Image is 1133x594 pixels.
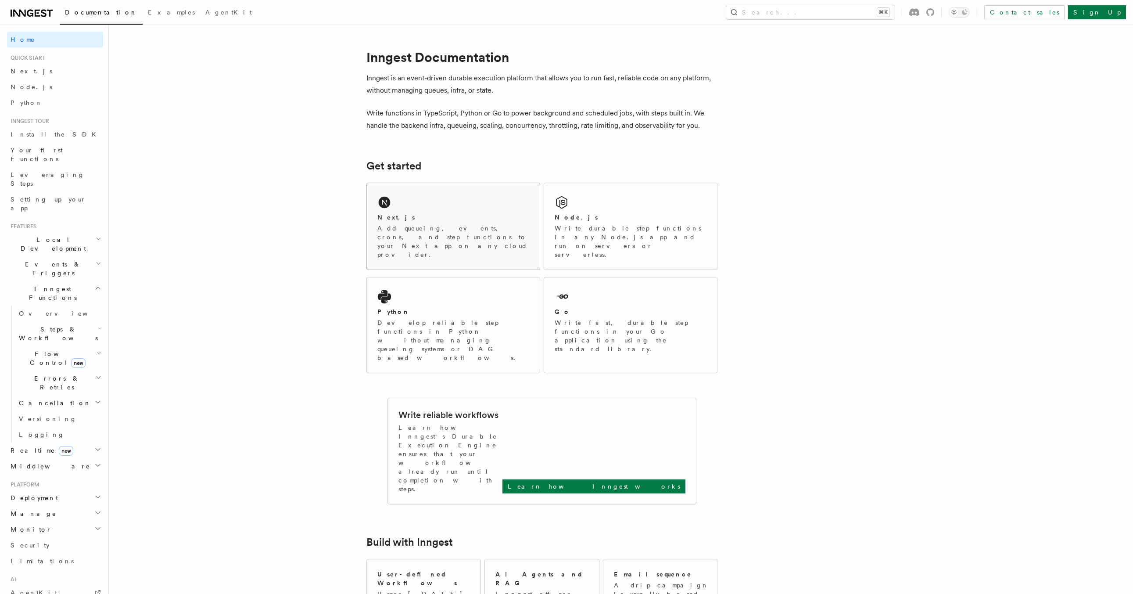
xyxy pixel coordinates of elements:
span: Logging [19,431,65,438]
a: Contact sales [984,5,1065,19]
span: Inngest tour [7,118,49,125]
span: Events & Triggers [7,260,96,277]
span: AgentKit [205,9,252,16]
button: Manage [7,506,103,522]
span: Versioning [19,415,77,422]
span: Platform [7,481,39,488]
button: Realtimenew [7,443,103,458]
a: Node.js [7,79,103,95]
button: Toggle dark mode [949,7,970,18]
a: Documentation [60,3,143,25]
a: Overview [15,306,103,321]
p: Write functions in TypeScript, Python or Go to power background and scheduled jobs, with steps bu... [366,107,717,132]
a: Next.jsAdd queueing, events, crons, and step functions to your Next app on any cloud provider. [366,183,540,270]
span: Monitor [7,525,52,534]
a: Node.jsWrite durable step functions in any Node.js app and run on servers or serverless. [544,183,717,270]
a: Sign Up [1068,5,1126,19]
p: Write durable step functions in any Node.js app and run on servers or serverless. [555,224,706,259]
span: Local Development [7,235,96,253]
a: Limitations [7,553,103,569]
span: Realtime [7,446,73,455]
button: Monitor [7,522,103,537]
span: new [71,358,86,368]
span: Errors & Retries [15,374,95,392]
p: Inngest is an event-driven durable execution platform that allows you to run fast, reliable code ... [366,72,717,97]
span: Features [7,223,36,230]
span: Home [11,35,35,44]
a: PythonDevelop reliable step functions in Python without managing queueing systems or DAG based wo... [366,277,540,373]
h2: Email sequence [614,570,692,579]
button: Steps & Workflows [15,321,103,346]
div: Inngest Functions [7,306,103,443]
a: GoWrite fast, durable step functions in your Go application using the standard library. [544,277,717,373]
a: Learn how Inngest works [502,479,685,493]
button: Inngest Functions [7,281,103,306]
h2: Next.js [377,213,415,222]
span: Inngest Functions [7,284,95,302]
span: Python [11,99,43,106]
a: Your first Functions [7,142,103,167]
span: Flow Control [15,349,97,367]
a: Logging [15,427,103,443]
button: Middleware [7,458,103,474]
span: Leveraging Steps [11,171,85,187]
h2: User-defined Workflows [377,570,470,587]
span: Deployment [7,493,58,502]
a: Leveraging Steps [7,167,103,191]
a: AgentKit [200,3,257,24]
a: Setting up your app [7,191,103,216]
a: Examples [143,3,200,24]
span: AI [7,576,16,583]
kbd: ⌘K [877,8,889,17]
span: Limitations [11,558,74,565]
h2: Write reliable workflows [398,409,498,421]
h1: Inngest Documentation [366,49,717,65]
a: Install the SDK [7,126,103,142]
span: Examples [148,9,195,16]
button: Local Development [7,232,103,256]
button: Cancellation [15,395,103,411]
h2: AI Agents and RAG [495,570,589,587]
span: Node.js [11,83,52,90]
a: Python [7,95,103,111]
span: Setting up your app [11,196,86,212]
span: Middleware [7,462,90,471]
button: Errors & Retries [15,371,103,395]
span: Your first Functions [11,147,63,162]
span: Manage [7,509,57,518]
h2: Python [377,307,410,316]
p: Learn how Inngest's Durable Execution Engine ensures that your workflow already run until complet... [398,423,502,493]
button: Search...⌘K [726,5,895,19]
span: Cancellation [15,399,91,407]
button: Events & Triggers [7,256,103,281]
p: Learn how Inngest works [508,482,680,491]
span: Steps & Workflows [15,325,98,342]
a: Security [7,537,103,553]
a: Home [7,32,103,47]
a: Versioning [15,411,103,427]
a: Next.js [7,63,103,79]
span: Install the SDK [11,131,101,138]
a: Build with Inngest [366,536,453,548]
span: new [59,446,73,456]
span: Quick start [7,54,45,61]
span: Next.js [11,68,52,75]
span: Overview [19,310,109,317]
p: Add queueing, events, crons, and step functions to your Next app on any cloud provider. [377,224,529,259]
h2: Go [555,307,570,316]
button: Deployment [7,490,103,506]
span: Documentation [65,9,137,16]
h2: Node.js [555,213,598,222]
a: Get started [366,160,421,172]
p: Write fast, durable step functions in your Go application using the standard library. [555,318,706,353]
button: Flow Controlnew [15,346,103,371]
p: Develop reliable step functions in Python without managing queueing systems or DAG based workflows. [377,318,529,362]
span: Security [11,542,50,549]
